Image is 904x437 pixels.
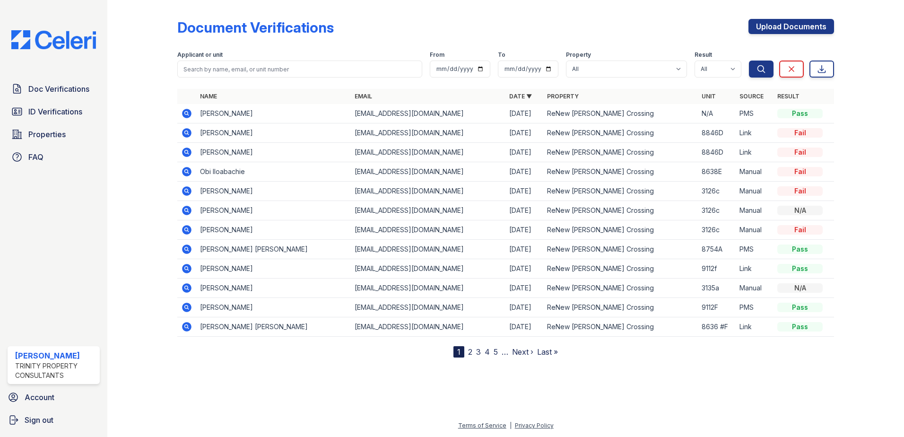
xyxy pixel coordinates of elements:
td: PMS [736,240,774,259]
a: Name [200,93,217,100]
td: ReNew [PERSON_NAME] Crossing [543,298,698,317]
a: Result [777,93,800,100]
td: [DATE] [505,220,543,240]
div: N/A [777,206,823,215]
td: [EMAIL_ADDRESS][DOMAIN_NAME] [351,240,505,259]
td: [EMAIL_ADDRESS][DOMAIN_NAME] [351,259,505,279]
td: [DATE] [505,279,543,298]
label: From [430,51,444,59]
a: 2 [468,347,472,357]
td: 3126c [698,220,736,240]
td: [DATE] [505,201,543,220]
td: PMS [736,104,774,123]
td: [EMAIL_ADDRESS][DOMAIN_NAME] [351,182,505,201]
label: Property [566,51,591,59]
a: Properties [8,125,100,144]
td: [PERSON_NAME] [PERSON_NAME] [196,317,351,337]
td: Link [736,123,774,143]
span: Properties [28,129,66,140]
td: [PERSON_NAME] [196,220,351,240]
td: ReNew [PERSON_NAME] Crossing [543,162,698,182]
td: PMS [736,298,774,317]
div: Pass [777,264,823,273]
td: Manual [736,162,774,182]
td: [DATE] [505,182,543,201]
td: Obi Iloabachie [196,162,351,182]
div: Fail [777,167,823,176]
span: Sign out [25,414,53,426]
a: Email [355,93,372,100]
div: Pass [777,303,823,312]
a: Account [4,388,104,407]
div: [PERSON_NAME] [15,350,96,361]
td: Link [736,259,774,279]
div: Trinity Property Consultants [15,361,96,380]
input: Search by name, email, or unit number [177,61,422,78]
td: 8846D [698,123,736,143]
label: Result [695,51,712,59]
td: [EMAIL_ADDRESS][DOMAIN_NAME] [351,162,505,182]
td: [EMAIL_ADDRESS][DOMAIN_NAME] [351,143,505,162]
td: 8638E [698,162,736,182]
div: Document Verifications [177,19,334,36]
div: Fail [777,148,823,157]
td: [EMAIL_ADDRESS][DOMAIN_NAME] [351,298,505,317]
a: ID Verifications [8,102,100,121]
a: Property [547,93,579,100]
div: Pass [777,109,823,118]
div: N/A [777,283,823,293]
td: 8636 #F [698,317,736,337]
a: Date ▼ [509,93,532,100]
span: … [502,346,508,358]
td: [EMAIL_ADDRESS][DOMAIN_NAME] [351,104,505,123]
td: [PERSON_NAME] [196,143,351,162]
a: FAQ [8,148,100,166]
td: [EMAIL_ADDRESS][DOMAIN_NAME] [351,317,505,337]
div: 1 [453,346,464,358]
td: [PERSON_NAME] [196,104,351,123]
td: Manual [736,182,774,201]
span: Account [25,392,54,403]
td: 3135a [698,279,736,298]
div: Pass [777,245,823,254]
td: ReNew [PERSON_NAME] Crossing [543,123,698,143]
td: [EMAIL_ADDRESS][DOMAIN_NAME] [351,201,505,220]
td: [PERSON_NAME] [196,279,351,298]
td: [DATE] [505,143,543,162]
a: Privacy Policy [515,422,554,429]
td: Manual [736,279,774,298]
a: Upload Documents [748,19,834,34]
td: ReNew [PERSON_NAME] Crossing [543,143,698,162]
a: Unit [702,93,716,100]
td: [PERSON_NAME] [196,259,351,279]
td: ReNew [PERSON_NAME] Crossing [543,104,698,123]
td: ReNew [PERSON_NAME] Crossing [543,259,698,279]
a: Last » [537,347,558,357]
td: [DATE] [505,123,543,143]
td: [EMAIL_ADDRESS][DOMAIN_NAME] [351,123,505,143]
td: [DATE] [505,298,543,317]
td: ReNew [PERSON_NAME] Crossing [543,220,698,240]
a: 3 [476,347,481,357]
td: ReNew [PERSON_NAME] Crossing [543,201,698,220]
td: Link [736,143,774,162]
div: Fail [777,225,823,235]
a: 5 [494,347,498,357]
span: ID Verifications [28,106,82,117]
a: Terms of Service [458,422,506,429]
td: Manual [736,201,774,220]
td: ReNew [PERSON_NAME] Crossing [543,240,698,259]
span: FAQ [28,151,43,163]
td: Link [736,317,774,337]
td: ReNew [PERSON_NAME] Crossing [543,317,698,337]
td: 9112F [698,298,736,317]
td: 9112f [698,259,736,279]
td: 3126c [698,182,736,201]
td: [DATE] [505,317,543,337]
td: [PERSON_NAME] [196,201,351,220]
td: ReNew [PERSON_NAME] Crossing [543,279,698,298]
div: Fail [777,186,823,196]
td: [PERSON_NAME] [196,182,351,201]
div: | [510,422,512,429]
td: [PERSON_NAME] [PERSON_NAME] [196,240,351,259]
